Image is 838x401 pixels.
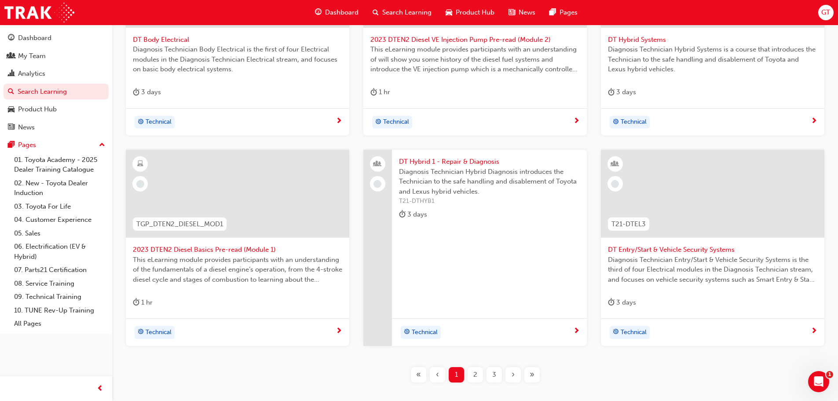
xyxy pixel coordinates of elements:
span: next-icon [336,327,342,335]
span: learningRecordVerb_NONE-icon [611,180,619,188]
a: All Pages [11,317,109,331]
span: duration-icon [608,297,615,308]
span: ‹ [436,370,439,380]
div: News [18,122,35,132]
span: This eLearning module provides participants with an understanding of will show you some history o... [370,44,580,74]
div: 3 days [608,297,636,308]
span: News [519,7,535,18]
a: 02. New - Toyota Dealer Induction [11,177,109,200]
span: T21-DTEL3 [611,219,646,229]
a: Analytics [4,66,109,82]
span: guage-icon [8,34,15,42]
span: search-icon [373,7,379,18]
div: 1 hr [133,297,153,308]
span: DT Body Electrical [133,35,342,45]
span: TGP_DTEN2_DIESEL_MOD1 [136,219,223,229]
span: Technical [621,117,647,127]
div: 1 hr [370,87,390,98]
span: chart-icon [8,70,15,78]
a: news-iconNews [501,4,542,22]
span: Diagnosis Technician Body Electrical is the first of four Electrical modules in the Diagnosis Tec... [133,44,342,74]
span: target-icon [138,117,144,128]
span: next-icon [811,118,817,125]
span: guage-icon [315,7,322,18]
a: 09. Technical Training [11,290,109,304]
button: Next page [504,367,523,383]
a: guage-iconDashboard [308,4,366,22]
span: › [512,370,515,380]
span: learningResourceType_ELEARNING-icon [137,158,143,170]
a: News [4,119,109,136]
button: DashboardMy TeamAnalyticsSearch LearningProduct HubNews [4,28,109,137]
div: 3 days [399,209,427,220]
button: Pages [4,137,109,153]
button: Last page [523,367,542,383]
span: prev-icon [97,383,103,394]
a: Trak [4,3,74,22]
a: T21-DTEL3DT Entry/Start & Vehicle Security SystemsDiagnosis Technician Entry/Start & Vehicle Secu... [601,150,824,346]
span: DT Hybrid Systems [608,35,817,45]
span: DT Entry/Start & Vehicle Security Systems [608,245,817,255]
span: 2023 DTEN2 Diesel Basics Pre-read (Module 1) [133,245,342,255]
a: 08. Service Training [11,277,109,291]
span: Product Hub [456,7,494,18]
span: search-icon [8,88,14,96]
span: 2023 DTEN2 Diesel VE Injection Pump Pre-read (Module 2) [370,35,580,45]
button: First page [409,367,428,383]
a: 07. Parts21 Certification [11,263,109,277]
span: Pages [560,7,578,18]
a: 10. TUNE Rev-Up Training [11,304,109,317]
span: Technical [412,327,438,338]
span: 1 [455,370,458,380]
span: duration-icon [370,87,377,98]
a: 04. Customer Experience [11,213,109,227]
span: pages-icon [8,141,15,149]
span: car-icon [8,106,15,114]
span: next-icon [811,327,817,335]
span: 2 [473,370,477,380]
span: news-icon [8,124,15,132]
div: 3 days [133,87,161,98]
span: Dashboard [325,7,359,18]
span: Diagnosis Technician Hybrid Systems is a course that introduces the Technician to the safe handli... [608,44,817,74]
button: GT [818,5,834,20]
span: duration-icon [133,87,139,98]
a: Dashboard [4,30,109,46]
span: duration-icon [399,209,406,220]
span: GT [821,7,830,18]
iframe: Intercom live chat [808,371,829,392]
span: duration-icon [608,87,615,98]
div: Pages [18,140,36,150]
span: This eLearning module provides participants with an understanding of the fundamentals of a diesel... [133,255,342,285]
a: 06. Electrification (EV & Hybrid) [11,240,109,263]
span: 3 [492,370,496,380]
span: up-icon [99,140,105,151]
span: next-icon [573,327,580,335]
a: My Team [4,48,109,64]
span: Technical [146,117,172,127]
div: Dashboard [18,33,51,43]
button: Page 1 [447,367,466,383]
div: 3 days [608,87,636,98]
a: 03. Toyota For Life [11,200,109,213]
a: DT Hybrid 1 - Repair & DiagnosisDiagnosis Technician Hybrid Diagnosis introduces the Technician t... [363,150,587,346]
span: next-icon [573,118,580,125]
span: 1 [826,371,833,378]
span: people-icon [374,158,381,170]
a: Search Learning [4,84,109,100]
span: » [530,370,534,380]
span: Diagnosis Technician Hybrid Diagnosis introduces the Technician to the safe handling and disablem... [399,167,580,197]
span: target-icon [404,327,410,338]
span: car-icon [446,7,452,18]
span: target-icon [613,327,619,338]
span: learningRecordVerb_NONE-icon [136,180,144,188]
span: duration-icon [133,297,139,308]
a: car-iconProduct Hub [439,4,501,22]
a: TGP_DTEN2_DIESEL_MOD12023 DTEN2 Diesel Basics Pre-read (Module 1)This eLearning module provides p... [126,150,349,346]
div: Analytics [18,69,45,79]
a: search-iconSearch Learning [366,4,439,22]
div: Product Hub [18,104,57,114]
button: Page 3 [485,367,504,383]
span: « [416,370,421,380]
